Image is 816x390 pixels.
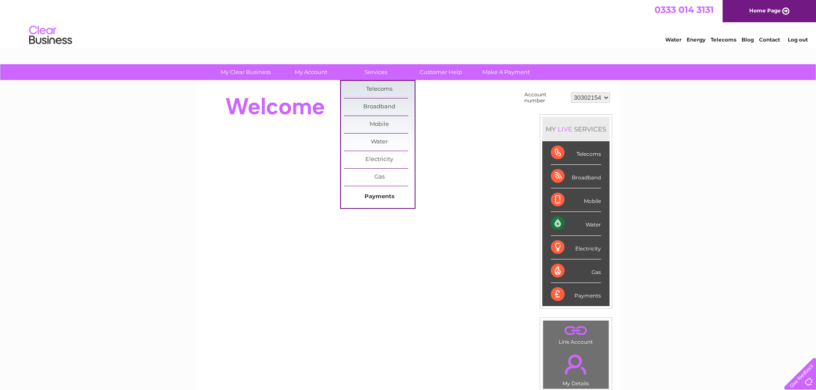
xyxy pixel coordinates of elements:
td: Account number [522,89,569,106]
td: Link Account [543,320,609,347]
a: Water [665,36,681,43]
a: Broadband [344,98,415,116]
a: Contact [759,36,780,43]
div: Telecoms [551,141,601,165]
div: Broadband [551,165,601,188]
a: Water [344,134,415,151]
div: Gas [551,259,601,283]
div: LIVE [556,125,574,133]
img: logo.png [29,22,72,48]
a: Log out [788,36,808,43]
div: MY SERVICES [542,117,610,141]
div: Water [551,212,601,235]
td: My Details [543,347,609,389]
div: Payments [551,283,601,306]
a: Telecoms [344,81,415,98]
a: Electricity [344,151,415,168]
a: 0333 014 3131 [655,4,714,15]
a: . [545,323,607,338]
a: Payments [344,188,415,205]
a: Mobile [344,116,415,133]
a: Telecoms [711,36,736,43]
a: My Account [275,64,346,80]
a: Customer Help [406,64,476,80]
a: Gas [344,169,415,186]
a: Services [341,64,411,80]
a: My Clear Business [210,64,281,80]
a: Make A Payment [471,64,541,80]
a: . [545,349,607,379]
a: Energy [687,36,705,43]
div: Electricity [551,236,601,259]
div: Clear Business is a trading name of Verastar Limited (registered in [GEOGRAPHIC_DATA] No. 3667643... [206,5,611,42]
div: Mobile [551,188,601,212]
a: Blog [741,36,754,43]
